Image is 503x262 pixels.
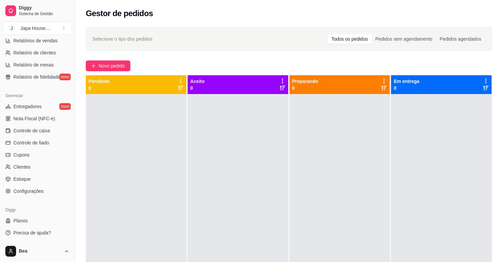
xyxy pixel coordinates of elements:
span: Relatório de mesas [13,61,54,68]
span: Estoque [13,176,30,182]
h2: Gestor de pedidos [86,8,153,19]
a: Controle de caixa [3,125,72,136]
span: Relatório de clientes [13,49,56,56]
p: 0 [292,85,318,91]
a: Clientes [3,162,72,172]
a: DiggySistema de Gestão [3,3,72,19]
a: Precisa de ajuda? [3,227,72,238]
span: Sistema de Gestão [19,11,69,16]
a: Entregadoresnovo [3,101,72,112]
p: 0 [88,85,110,91]
p: Pendente [88,78,110,85]
p: 0 [190,85,205,91]
p: 0 [394,85,419,91]
a: Estoque [3,174,72,184]
a: Relatório de clientes [3,47,72,58]
a: Configurações [3,186,72,196]
span: Precisa de ajuda? [13,229,51,236]
span: Controle de caixa [13,127,50,134]
a: Relatório de mesas [3,59,72,70]
span: plus [91,63,96,68]
span: Novo pedido [99,62,125,70]
div: Pedidos agendados [436,34,485,44]
div: Diggy [3,205,72,215]
span: Diggy [19,5,69,11]
button: Novo pedido [86,60,130,71]
p: Preparando [292,78,318,85]
a: Cupons [3,149,72,160]
span: Entregadores [13,103,42,110]
span: Cupons [13,151,29,158]
a: Nota Fiscal (NFC-e) [3,113,72,124]
span: Bea [19,248,61,254]
span: Nota Fiscal (NFC-e) [13,115,55,122]
a: Controle de fiado [3,137,72,148]
span: Clientes [13,164,30,170]
div: Pedidos sem agendamento [372,34,436,44]
span: Controle de fiado [13,139,49,146]
span: Relatórios de vendas [13,37,58,44]
p: Aceito [190,78,205,85]
a: Relatório de fidelidadenovo [3,72,72,82]
button: Select a team [3,21,72,35]
span: J [8,25,15,32]
button: Bea [3,243,72,259]
div: Gerenciar [3,90,72,101]
a: Planos [3,215,72,226]
span: Selecione o tipo dos pedidos [92,35,152,43]
div: Todos os pedidos [328,34,372,44]
a: Relatórios de vendas [3,35,72,46]
p: Em entrega [394,78,419,85]
div: Japa House. ... [20,25,51,32]
span: Configurações [13,188,44,194]
span: Relatório de fidelidade [13,74,60,80]
span: Planos [13,217,28,224]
